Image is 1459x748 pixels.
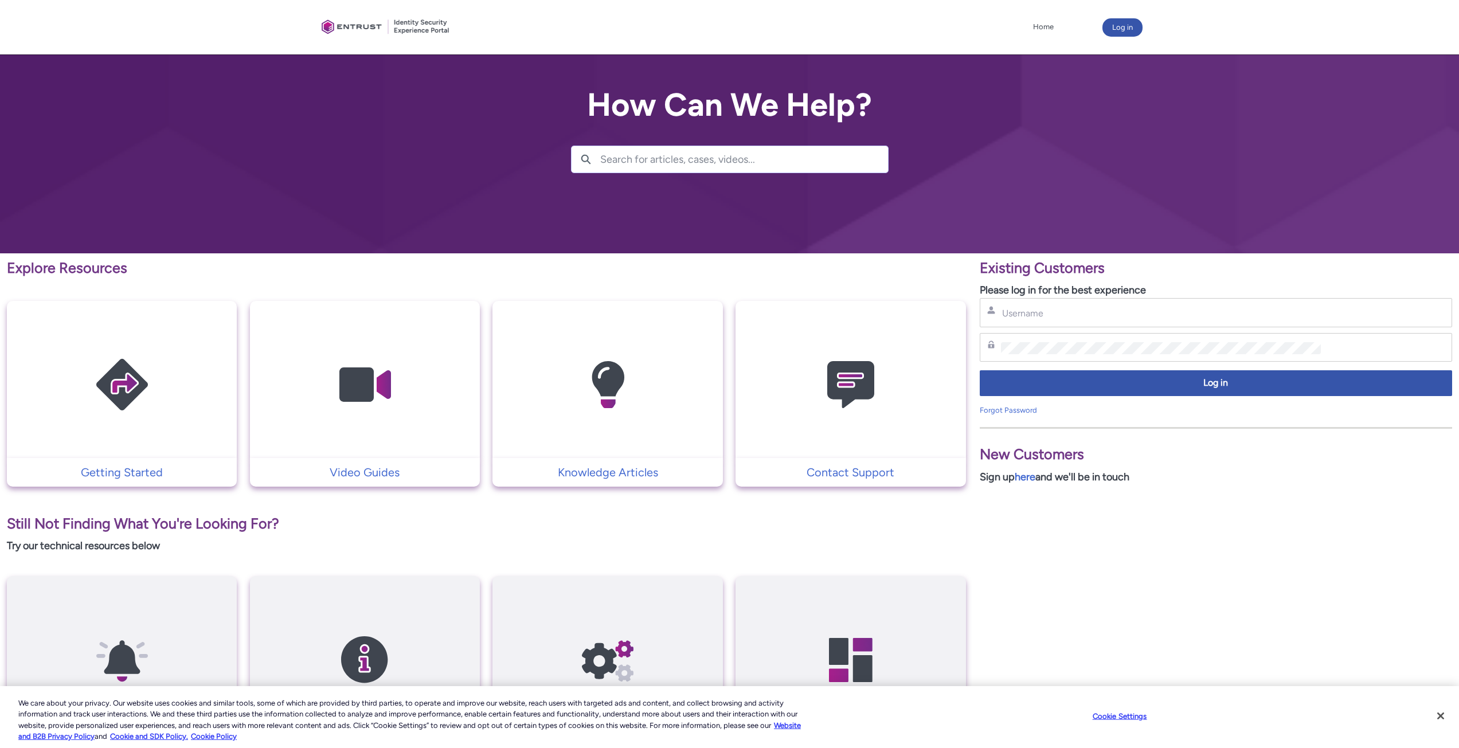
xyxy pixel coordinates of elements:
[256,464,474,481] p: Video Guides
[980,444,1452,465] p: New Customers
[1015,471,1035,483] a: here
[110,732,188,741] a: Cookie and SDK Policy.
[310,598,419,722] img: SDK Release Notes
[191,732,237,741] a: Cookie Policy
[980,257,1452,279] p: Existing Customers
[987,377,1445,390] span: Log in
[980,406,1037,414] a: Forgot Password
[572,146,600,173] button: Search
[1102,18,1143,37] button: Log in
[796,598,905,722] img: Developer Hub
[741,464,960,481] p: Contact Support
[18,698,803,742] div: We care about your privacy. Our website uses cookies and similar tools, some of which are provide...
[1030,18,1057,36] a: Home
[980,283,1452,298] p: Please log in for the best experience
[1084,705,1156,728] button: Cookie Settings
[553,323,662,447] img: Knowledge Articles
[571,87,889,123] h2: How Can We Help?
[553,598,662,722] img: API Reference
[310,323,419,447] img: Video Guides
[7,538,966,554] p: Try our technical resources below
[498,464,717,481] p: Knowledge Articles
[980,469,1452,485] p: Sign up and we'll be in touch
[68,598,177,722] img: API Release Notes
[600,146,888,173] input: Search for articles, cases, videos...
[796,323,905,447] img: Contact Support
[1001,307,1321,319] input: Username
[736,464,965,481] a: Contact Support
[492,464,722,481] a: Knowledge Articles
[13,464,231,481] p: Getting Started
[1428,703,1453,729] button: Close
[7,513,966,535] p: Still Not Finding What You're Looking For?
[68,323,177,447] img: Getting Started
[250,464,480,481] a: Video Guides
[7,257,966,279] p: Explore Resources
[980,370,1452,396] button: Log in
[7,464,237,481] a: Getting Started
